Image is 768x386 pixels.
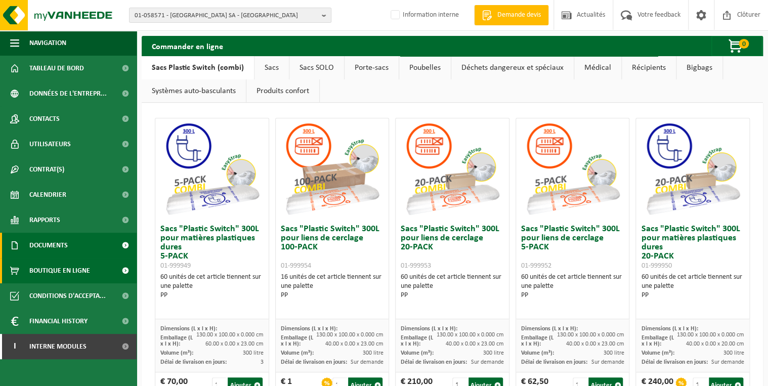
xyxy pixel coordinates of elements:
div: PP [281,291,384,300]
span: Sur demande [711,359,744,365]
span: 01-999950 [641,262,671,270]
span: Demande devis [495,10,543,20]
span: Délai de livraison en jours: [521,359,587,365]
span: Interne modules [29,334,87,359]
span: 130.00 x 100.00 x 0.000 cm [677,332,744,338]
span: 01-999952 [521,262,551,270]
div: 60 unités de cet article tiennent sur une palette [521,273,624,300]
span: 300 litre [723,350,744,356]
img: 01-999950 [642,118,743,220]
span: Navigation [29,30,66,56]
span: Dimensions (L x l x H): [401,326,457,332]
h3: Sacs "Plastic Switch" 300L pour matières plastiques dures 5-PACK [160,225,264,270]
div: 60 unités de cet article tiennent sur une palette [160,273,264,300]
span: Conditions d'accepta... [29,283,106,309]
span: 300 litre [603,350,624,356]
span: Financial History [29,309,88,334]
span: 01-999953 [401,262,431,270]
span: Emballage (L x l x H): [160,335,193,347]
div: PP [641,291,744,300]
span: Calendrier [29,182,66,207]
a: Récipients [622,56,676,79]
span: Volume (m³): [401,350,434,356]
label: Information interne [389,8,459,23]
span: Dimensions (L x l x H): [160,326,217,332]
a: Systèmes auto-basculants [142,79,246,103]
div: PP [160,291,264,300]
img: 01-999949 [161,118,263,220]
span: 130.00 x 100.00 x 0.000 cm [557,332,624,338]
h3: Sacs "Plastic Switch" 300L pour liens de cerclage 100-PACK [281,225,384,270]
h3: Sacs "Plastic Switch" 300L pour liens de cerclage 5-PACK [521,225,624,270]
div: 60 unités de cet article tiennent sur une palette [401,273,504,300]
span: 130.00 x 100.00 x 0.000 cm [437,332,504,338]
span: Dimensions (L x l x H): [281,326,337,332]
span: Dimensions (L x l x H): [521,326,578,332]
span: 300 litre [363,350,383,356]
a: Bigbags [676,56,722,79]
span: I [10,334,19,359]
span: 01-058571 - [GEOGRAPHIC_DATA] SA - [GEOGRAPHIC_DATA] [135,8,318,23]
div: PP [521,291,624,300]
span: Délai de livraison en jours: [281,359,347,365]
h3: Sacs "Plastic Switch" 300L pour matières plastiques dures 20-PACK [641,225,744,270]
a: Sacs [254,56,289,79]
span: Délai de livraison en jours: [641,359,707,365]
span: Volume (m³): [641,350,674,356]
a: Porte-sacs [345,56,399,79]
span: Emballage (L x l x H): [281,335,313,347]
div: 16 unités de cet article tiennent sur une palette [281,273,384,300]
span: Contacts [29,106,60,132]
span: Boutique en ligne [29,258,90,283]
span: 130.00 x 100.00 x 0.000 cm [316,332,383,338]
span: 3 [261,359,264,365]
span: Délai de livraison en jours: [401,359,467,365]
span: Emballage (L x l x H): [401,335,433,347]
button: 01-058571 - [GEOGRAPHIC_DATA] SA - [GEOGRAPHIC_DATA] [129,8,331,23]
a: Produits confort [246,79,319,103]
a: Poubelles [399,56,451,79]
span: 130.00 x 100.00 x 0.000 cm [196,332,264,338]
a: Sacs SOLO [289,56,344,79]
img: 01-999953 [402,118,503,220]
div: PP [401,291,504,300]
span: 300 litre [243,350,264,356]
img: 01-999954 [281,118,382,220]
h2: Commander en ligne [142,36,233,56]
span: Dimensions (L x l x H): [641,326,698,332]
span: Tableau de bord [29,56,84,81]
div: 60 unités de cet article tiennent sur une palette [641,273,744,300]
span: 40.00 x 0.00 x 23.00 cm [566,341,624,347]
a: Médical [574,56,621,79]
a: Déchets dangereux et spéciaux [451,56,574,79]
span: Sur demande [591,359,624,365]
span: 40.00 x 0.00 x 20.00 cm [686,341,744,347]
span: Utilisateurs [29,132,71,157]
span: Sur demande [351,359,383,365]
span: Délai de livraison en jours: [160,359,227,365]
span: Emballage (L x l x H): [521,335,553,347]
span: 40.00 x 0.00 x 23.00 cm [446,341,504,347]
span: 0 [739,39,749,49]
span: Rapports [29,207,60,233]
span: Volume (m³): [281,350,314,356]
span: Volume (m³): [160,350,193,356]
span: 01-999949 [160,262,191,270]
span: 01-999954 [281,262,311,270]
a: Demande devis [474,5,548,25]
button: 0 [711,36,762,56]
span: Données de l'entrepr... [29,81,107,106]
span: 300 litre [483,350,504,356]
h3: Sacs "Plastic Switch" 300L pour liens de cerclage 20-PACK [401,225,504,270]
img: 01-999952 [522,118,623,220]
span: 60.00 x 0.00 x 23.00 cm [205,341,264,347]
span: Documents [29,233,68,258]
span: Sur demande [471,359,504,365]
span: Emballage (L x l x H): [641,335,673,347]
span: 40.00 x 0.00 x 23.00 cm [325,341,383,347]
span: Volume (m³): [521,350,554,356]
a: Sacs Plastic Switch (combi) [142,56,254,79]
span: Contrat(s) [29,157,64,182]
